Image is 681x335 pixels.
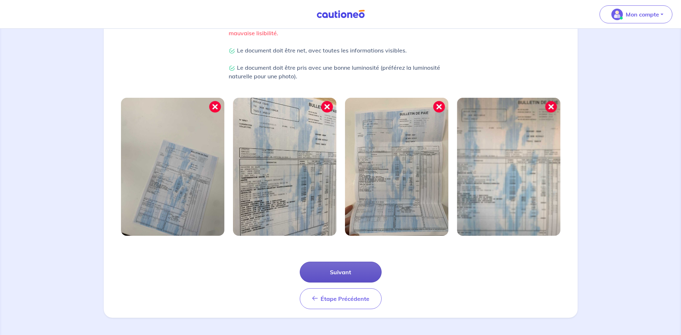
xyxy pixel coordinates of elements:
[300,262,382,283] button: Suivant
[600,5,672,23] button: illu_account_valid_menu.svgMon compte
[229,20,453,37] p: Le document est trop flou, sale, abîmé ou tout élément provoquant une mauvaise lisibilité.
[611,9,623,20] img: illu_account_valid_menu.svg
[457,98,560,236] img: Image mal cadrée 4
[300,288,382,309] button: Étape Précédente
[314,10,368,19] img: Cautioneo
[626,10,659,19] p: Mon compte
[321,295,369,302] span: Étape Précédente
[229,65,235,72] img: Check
[229,46,453,81] p: Le document doit être net, avec toutes les informations visibles. Le document doit être pris avec...
[233,98,336,236] img: Image mal cadrée 2
[121,98,224,236] img: Image mal cadrée 1
[229,48,235,54] img: Check
[345,98,448,236] img: Image mal cadrée 3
